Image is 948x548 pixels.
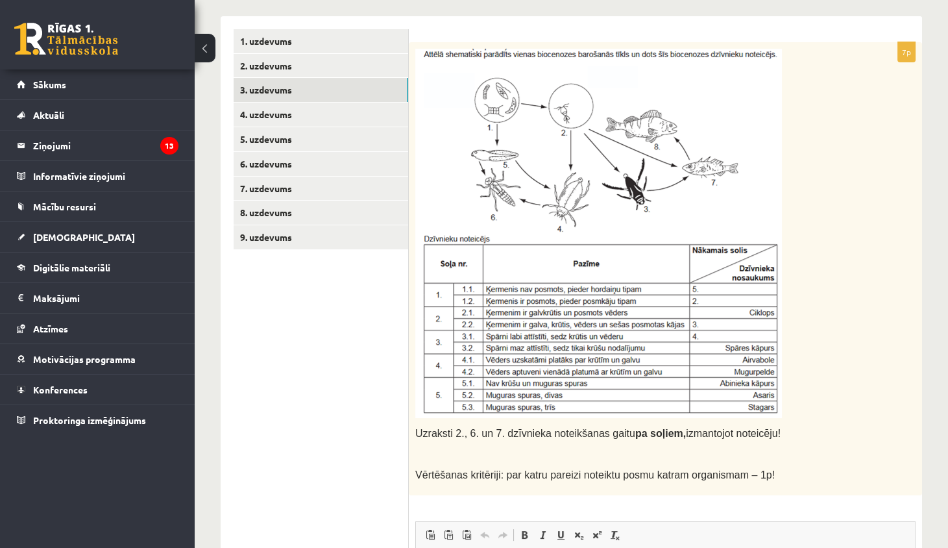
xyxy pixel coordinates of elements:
[33,353,136,365] span: Motivācijas programma
[13,13,486,27] body: Визуальный текстовый редактор, wiswyg-editor-user-answer-47433952863800
[234,54,408,78] a: 2. uzdevums
[33,384,88,395] span: Konferences
[17,131,178,160] a: Ziņojumi13
[588,527,606,543] a: Надстрочный индекс
[33,414,146,426] span: Proktoringa izmēģinājums
[160,137,178,155] i: 13
[17,69,178,99] a: Sākums
[17,405,178,435] a: Proktoringa izmēģinājums
[234,103,408,127] a: 4. uzdevums
[415,469,775,480] span: Vērtēšanas kritēriji: par katru pareizi noteiktu posmu katram organismam – 1p!
[17,283,178,313] a: Maksājumi
[14,23,118,55] a: Rīgas 1. Tālmācības vidusskola
[33,231,135,243] span: [DEMOGRAPHIC_DATA]
[533,527,552,543] a: Курсив (⌘+I)
[17,192,178,221] a: Mācību resursi
[421,527,439,543] a: Вставить (⌘+V)
[234,78,408,102] a: 3. uzdevums
[457,527,476,543] a: Вставить из Word
[17,344,178,374] a: Motivācijas programma
[234,177,408,201] a: 7. uzdevums
[415,428,781,439] span: Uzraksti 2., 6. un 7. dzīvnieka noteikšanas gaitu izmantojot noteicēju!
[33,131,178,160] legend: Ziņojumi
[494,527,512,543] a: Повторить (⌘+Y)
[17,222,178,252] a: [DEMOGRAPHIC_DATA]
[33,161,178,191] legend: Informatīvie ziņojumi
[33,323,68,334] span: Atzīmes
[635,428,686,439] b: pa soļiem,
[476,527,494,543] a: Отменить (⌘+Z)
[606,527,624,543] a: Убрать форматирование
[234,152,408,176] a: 6. uzdevums
[234,29,408,53] a: 1. uzdevums
[439,527,457,543] a: Вставить только текст (⌘+⌥+⇧+V)
[234,127,408,151] a: 5. uzdevums
[552,527,570,543] a: Подчеркнутый (⌘+U)
[17,253,178,282] a: Digitālie materiāli
[415,49,782,418] img: A diagram of a fish life cycle AI-generated content may be incorrect.
[17,100,178,130] a: Aktuāli
[234,201,408,225] a: 8. uzdevums
[515,527,533,543] a: Полужирный (⌘+B)
[33,262,110,273] span: Digitālie materiāli
[17,314,178,343] a: Atzīmes
[17,375,178,405] a: Konferences
[570,527,588,543] a: Подстрочный индекс
[234,225,408,249] a: 9. uzdevums
[33,79,66,90] span: Sākums
[33,283,178,313] legend: Maksājumi
[897,42,916,62] p: 7p
[17,161,178,191] a: Informatīvie ziņojumi
[33,201,96,212] span: Mācību resursi
[33,109,64,121] span: Aktuāli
